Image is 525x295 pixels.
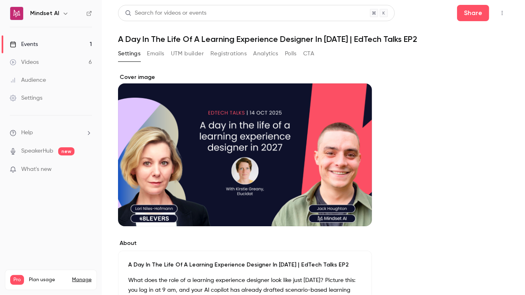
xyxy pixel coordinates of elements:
[10,58,39,66] div: Videos
[118,73,372,81] label: Cover image
[303,47,314,60] button: CTA
[125,9,206,17] div: Search for videos or events
[72,277,92,283] a: Manage
[118,34,509,44] h1: A Day In The Life Of A Learning Experience Designer In [DATE] | EdTech Talks EP2
[10,7,23,20] img: Mindset AI
[82,166,92,173] iframe: Noticeable Trigger
[21,165,52,174] span: What's new
[210,47,247,60] button: Registrations
[253,47,278,60] button: Analytics
[118,239,372,247] label: About
[128,261,362,269] p: A Day In The Life Of A Learning Experience Designer In [DATE] | EdTech Talks EP2
[457,5,489,21] button: Share
[10,94,42,102] div: Settings
[21,147,53,155] a: SpeakerHub
[58,147,74,155] span: new
[118,73,372,226] section: Cover image
[171,47,204,60] button: UTM builder
[118,47,140,60] button: Settings
[147,47,164,60] button: Emails
[29,277,67,283] span: Plan usage
[30,9,59,17] h6: Mindset AI
[21,129,33,137] span: Help
[10,129,92,137] li: help-dropdown-opener
[10,76,46,84] div: Audience
[10,40,38,48] div: Events
[10,275,24,285] span: Pro
[285,47,297,60] button: Polls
